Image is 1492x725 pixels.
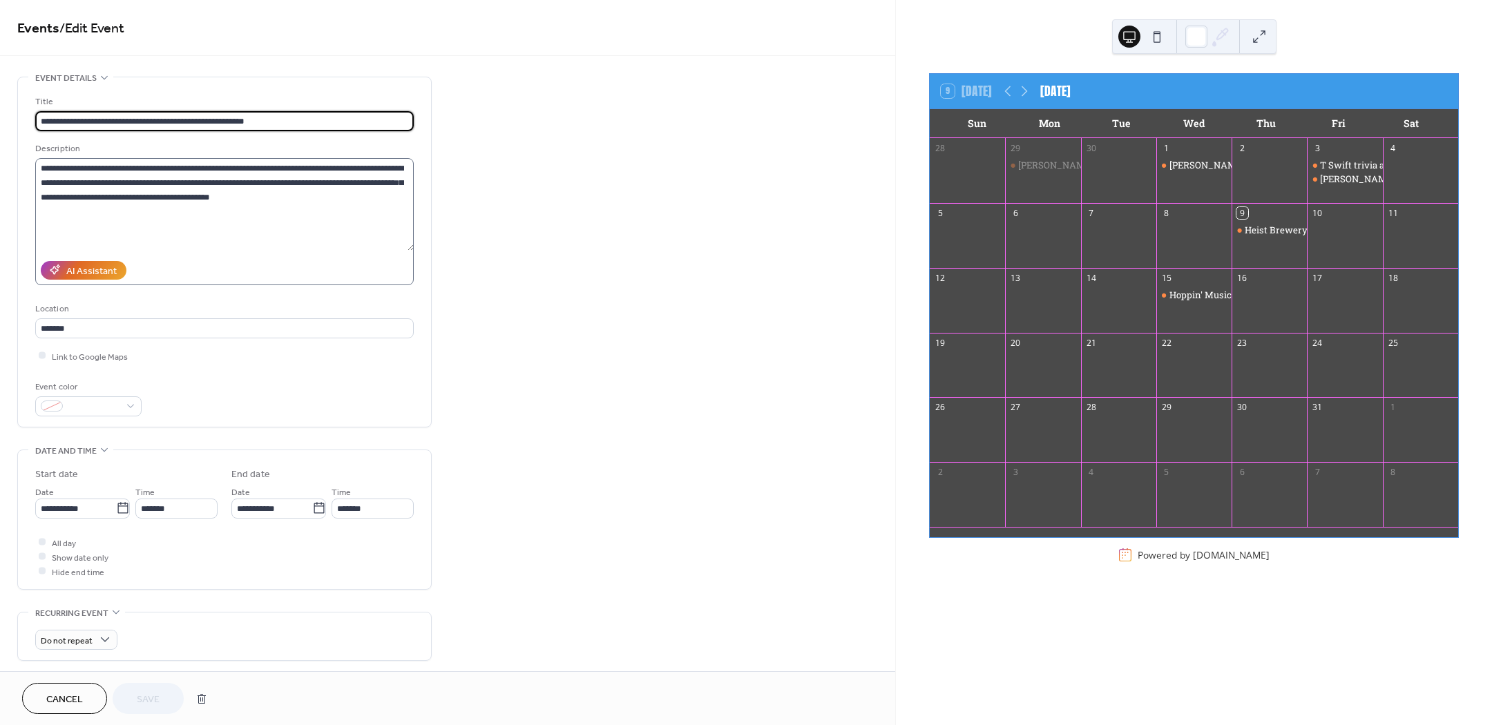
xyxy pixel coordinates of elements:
[1160,467,1172,478] div: 5
[1018,159,1262,171] div: [PERSON_NAME]-themed trivia at [DATE] Night Brewing
[1010,272,1022,284] div: 13
[1312,467,1323,478] div: 7
[935,142,946,154] div: 28
[35,485,54,499] span: Date
[1320,159,1419,171] div: T Swift trivia at Hopfly
[1010,142,1022,154] div: 29
[1085,272,1097,284] div: 14
[1085,109,1158,137] div: Tue
[935,402,946,414] div: 26
[52,536,76,550] span: All day
[1236,207,1248,219] div: 9
[1232,224,1307,236] div: Heist Brewery Barrel Arts - T Swift Music Bingo
[35,71,97,86] span: Event details
[41,261,126,280] button: AI Assistant
[1312,207,1323,219] div: 10
[35,142,411,156] div: Description
[1236,402,1248,414] div: 30
[135,485,155,499] span: Time
[1160,272,1172,284] div: 15
[1085,402,1097,414] div: 28
[1312,337,1323,349] div: 24
[231,467,270,482] div: End date
[41,632,93,648] span: Do not repeat
[52,550,108,565] span: Show date only
[1010,467,1022,478] div: 3
[1375,109,1447,137] div: Sat
[1010,337,1022,349] div: 20
[1312,272,1323,284] div: 17
[1387,467,1399,478] div: 8
[1387,402,1399,414] div: 1
[66,264,117,278] div: AI Assistant
[1169,289,1419,301] div: Hoppin' Music Bingo Battle - [PERSON_NAME] vs. Doja Cat
[1160,337,1172,349] div: 22
[1230,109,1303,137] div: Thu
[17,15,59,42] a: Events
[1169,159,1481,171] div: [PERSON_NAME] Music Bingo at [PERSON_NAME][GEOGRAPHIC_DATA]
[935,337,946,349] div: 19
[332,485,351,499] span: Time
[1307,173,1382,185] div: Taylor Swift Trivia at NoDa Brewing
[35,380,139,394] div: Event color
[1085,142,1097,154] div: 30
[1013,109,1086,137] div: Mon
[935,467,946,478] div: 2
[935,272,946,284] div: 12
[22,683,107,714] button: Cancel
[1387,207,1399,219] div: 11
[35,444,97,458] span: Date and time
[52,565,104,579] span: Hide end time
[52,349,128,364] span: Link to Google Maps
[1010,207,1022,219] div: 6
[35,467,78,482] div: Start date
[59,15,124,42] span: / Edit Event
[1085,337,1097,349] div: 21
[46,693,83,707] span: Cancel
[1040,82,1071,100] div: [DATE]
[35,95,411,109] div: Title
[1085,467,1097,478] div: 4
[1303,109,1375,137] div: Fri
[1010,402,1022,414] div: 27
[1005,159,1080,171] div: Taylor Swift-themed trivia at Monday Night Brewing
[231,485,250,499] span: Date
[1138,548,1270,561] div: Powered by
[35,606,108,621] span: Recurring event
[1245,224,1453,236] div: Heist Brewery Barrel Arts - T Swift Music Bingo
[1387,272,1399,284] div: 18
[1160,402,1172,414] div: 29
[1387,142,1399,154] div: 4
[1085,207,1097,219] div: 7
[1387,337,1399,349] div: 25
[1156,159,1232,171] div: Taylor Swift Music Bingo at Caswell Station
[1193,548,1270,561] a: [DOMAIN_NAME]
[1158,109,1230,137] div: Wed
[1236,272,1248,284] div: 16
[935,207,946,219] div: 5
[1236,142,1248,154] div: 2
[1312,402,1323,414] div: 31
[941,109,1013,137] div: Sun
[35,302,411,316] div: Location
[1236,467,1248,478] div: 6
[1160,142,1172,154] div: 1
[1160,207,1172,219] div: 8
[1156,289,1232,301] div: Hoppin' Music Bingo Battle - Sabrina Carpenter vs. Doja Cat
[1312,142,1323,154] div: 3
[1236,337,1248,349] div: 23
[1307,159,1382,171] div: T Swift trivia at Hopfly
